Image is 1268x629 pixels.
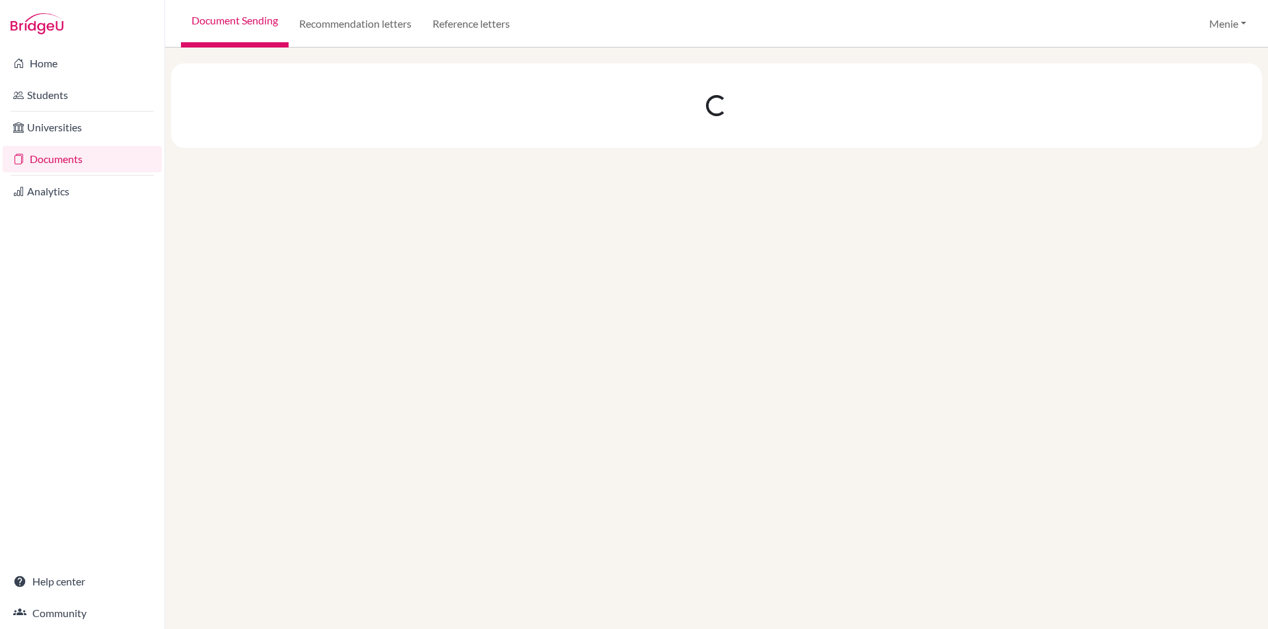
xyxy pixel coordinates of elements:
[3,50,162,77] a: Home
[3,178,162,205] a: Analytics
[3,146,162,172] a: Documents
[3,600,162,626] a: Community
[3,82,162,108] a: Students
[3,568,162,595] a: Help center
[3,114,162,141] a: Universities
[1203,11,1252,36] button: Menie
[11,13,63,34] img: Bridge-U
